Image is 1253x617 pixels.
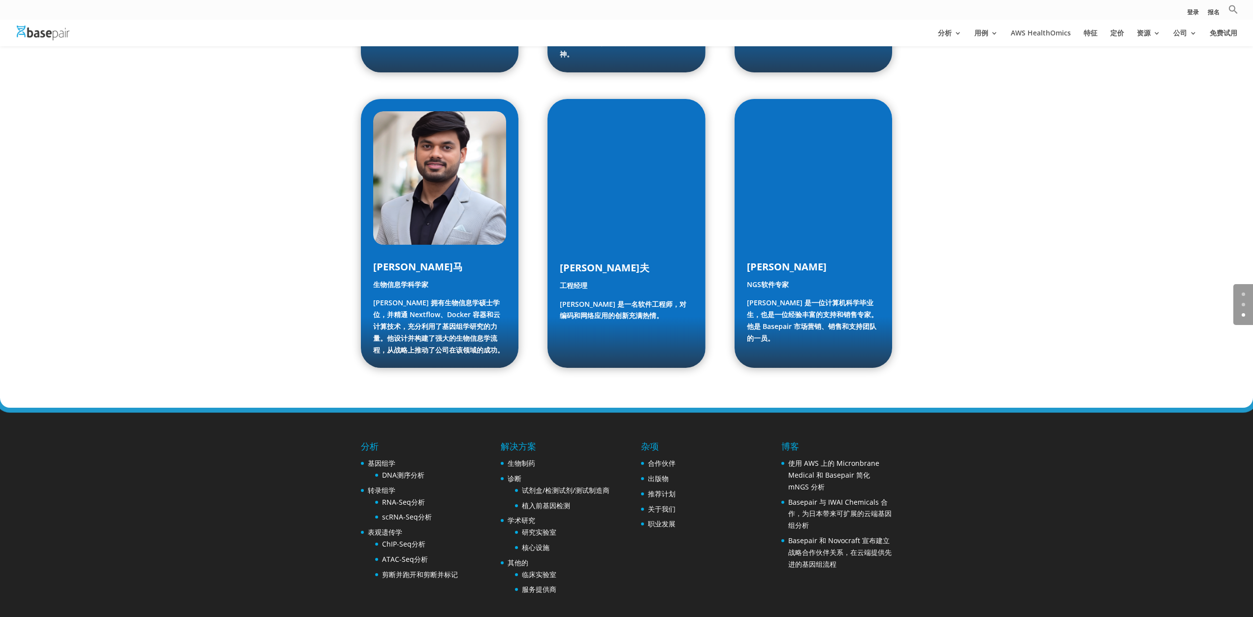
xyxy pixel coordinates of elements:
font: 资源 [1137,28,1151,37]
a: Basepair 与 IWAI Chemicals 合作，为日本带来可扩展的云端基因组分析 [788,497,892,530]
a: 合作伙伴 [648,458,675,468]
svg: 搜索 [1228,4,1238,14]
font: 生物信息学科学家 [373,280,428,289]
iframe: Drift Widget 聊天控制器 [1064,546,1241,605]
font: NGS软件专家 [747,280,789,289]
a: 转录组学 [368,486,395,495]
a: 服务提供商 [522,585,556,594]
a: ChIP-Seq分析 [382,539,425,549]
font: 免费试用 [1210,28,1237,37]
font: 博客 [781,440,799,452]
font: [PERSON_NAME]夫 [560,261,649,274]
a: 植入前基因检测 [522,501,570,510]
img: 碱基对 [17,26,69,40]
font: 分析 [938,28,952,37]
a: 其他的 [508,558,528,567]
a: ATAC-Seq分析 [382,554,428,564]
font: 分析 [361,440,379,452]
a: 临床实验室 [522,570,556,579]
a: 推荐计划 [648,489,675,498]
a: DNA测序分析 [382,470,424,480]
a: 资源 [1137,30,1160,46]
a: 用例 [974,30,998,46]
font: 定价 [1110,28,1124,37]
a: 表观遗传学 [368,527,402,537]
font: [PERSON_NAME] 是一位计算机科学毕业生，也是一位经验丰富的支持和销售专家。他是 Basepair 市场营销、销售和支持团队的一员。 [747,298,878,342]
a: 定价 [1110,30,1124,46]
font: 特征 [1084,28,1097,37]
a: 特征 [1084,30,1097,46]
a: 出版物 [648,474,669,483]
a: 生物制药 [508,458,535,468]
a: 剪断并跑开和剪断并标记 [382,570,458,579]
font: 公司 [1173,28,1187,37]
a: AWS HealthOmics [1011,30,1071,46]
font: [PERSON_NAME]马 [373,260,463,273]
font: AWS HealthOmics [1011,28,1071,37]
a: 基因组学 [368,458,395,468]
a: RNA-Seq分析 [382,497,425,507]
a: 诊断 [508,474,521,483]
font: [PERSON_NAME] 是一名软件工程师，对编码和网络应用的创新充满热情。 [560,299,686,321]
a: 登录 [1187,9,1199,20]
font: [PERSON_NAME] 拥有生物信息学硕士学位，并精通 Nextflow、Docker 容器和云计算技术，充分利用了基因组学研究的力量。他设计并构建了强大的生物信息学流程，从战略上推动了公司... [373,298,504,354]
font: 登录 [1187,8,1199,16]
a: 研究实验室 [522,527,556,537]
a: 报名 [1208,9,1220,20]
font: 工程经理 [560,281,587,290]
a: 分析 [938,30,962,46]
font: 报名 [1208,8,1220,16]
a: scRNA-Seq分析 [382,512,432,521]
a: 搜索图标链接 [1228,4,1238,20]
a: 关于我们 [648,504,675,514]
font: 解决方案 [501,440,536,452]
font: 杂项 [641,440,659,452]
a: 职业发展 [648,519,675,528]
a: 核心设施 [522,543,549,552]
a: 学术研究 [508,516,535,525]
a: 公司 [1173,30,1197,46]
a: Basepair 和 Novocraft 宣布建立战略合作伙伴关系，在云端提供先进的基因组流程 [788,536,892,569]
font: 用例 [974,28,988,37]
a: 试剂盒/检测试剂/测试制造商 [522,486,610,495]
font: [PERSON_NAME] [747,260,827,273]
a: 免费试用 [1210,30,1237,46]
a: 使用 AWS 上的 Micronbrane Medical 和 Basepair 简化 mNGS 分析 [788,458,879,491]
